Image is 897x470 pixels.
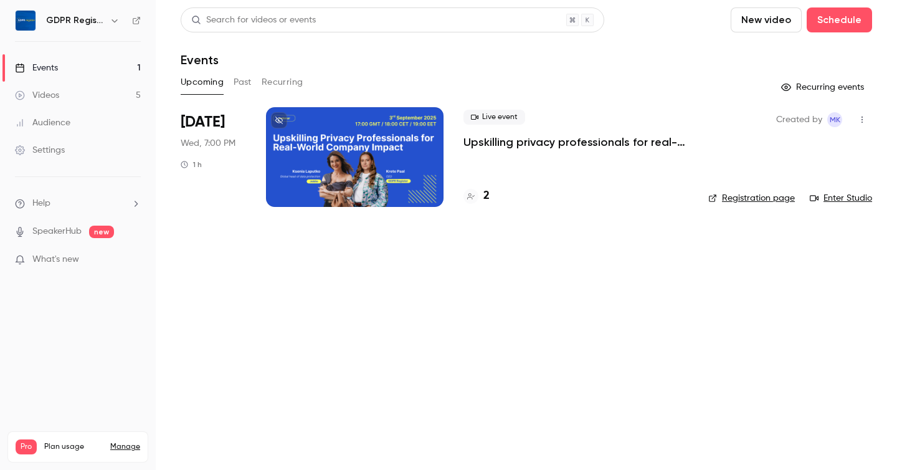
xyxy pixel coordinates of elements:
[110,442,140,452] a: Manage
[46,14,105,27] h6: GDPR Register
[483,188,490,204] h4: 2
[776,112,822,127] span: Created by
[191,14,316,27] div: Search for videos or events
[44,442,103,452] span: Plan usage
[32,197,50,210] span: Help
[15,89,59,102] div: Videos
[15,197,141,210] li: help-dropdown-opener
[181,107,246,207] div: Sep 3 Wed, 7:00 PM (Europe/Tallinn)
[262,72,303,92] button: Recurring
[181,72,224,92] button: Upcoming
[181,112,225,132] span: [DATE]
[181,160,202,170] div: 1 h
[15,144,65,156] div: Settings
[708,192,795,204] a: Registration page
[15,62,58,74] div: Events
[776,77,872,97] button: Recurring events
[89,226,114,238] span: new
[16,11,36,31] img: GDPR Register
[827,112,842,127] span: Marit Kesa
[181,137,235,150] span: Wed, 7:00 PM
[731,7,802,32] button: New video
[830,112,840,127] span: MK
[16,439,37,454] span: Pro
[810,192,872,204] a: Enter Studio
[463,135,688,150] a: Upskilling privacy professionals for real-world company impact
[463,188,490,204] a: 2
[32,225,82,238] a: SpeakerHub
[32,253,79,266] span: What's new
[807,7,872,32] button: Schedule
[234,72,252,92] button: Past
[15,117,70,129] div: Audience
[181,52,219,67] h1: Events
[463,110,525,125] span: Live event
